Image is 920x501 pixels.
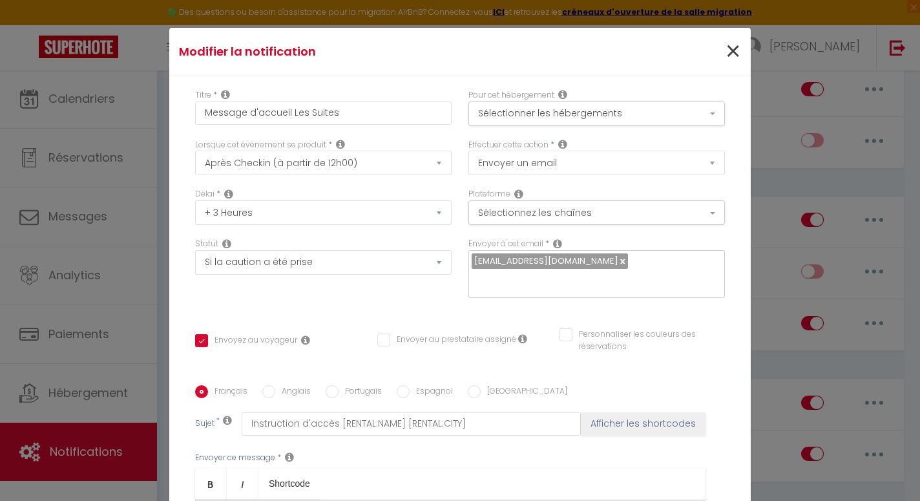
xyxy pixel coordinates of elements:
label: Statut [195,238,218,250]
button: Ouvrir le widget de chat LiveChat [10,5,49,44]
label: Lorsque cet événement se produit [195,139,326,151]
label: Envoyer ce message [195,452,275,464]
button: Sélectionner les hébergements [468,101,725,126]
label: Délai [195,188,214,200]
button: Close [725,38,741,66]
h4: Modifier la notification [179,43,548,61]
span: [EMAIL_ADDRESS][DOMAIN_NAME] [474,255,618,267]
button: Sélectionnez les chaînes [468,200,725,225]
label: Plateforme [468,188,510,200]
label: Anglais [275,385,311,400]
i: Action Type [558,139,567,149]
span: × [725,32,741,71]
label: Français [208,385,247,400]
label: Effectuer cette action [468,139,549,151]
label: Titre [195,89,211,101]
label: [GEOGRAPHIC_DATA] [481,385,567,400]
label: Pour cet hébergement [468,89,554,101]
i: This Rental [558,89,567,100]
a: Shortcode [258,468,320,499]
i: Title [221,89,230,100]
i: Recipient [553,239,562,249]
a: Italic [227,468,258,499]
label: Espagnol [410,385,453,400]
label: Envoyer à cet email [468,238,543,250]
i: Message [285,452,294,462]
i: Action Time [224,189,233,199]
i: Action Channel [514,189,523,199]
a: Bold [195,468,227,499]
i: Booking status [222,239,231,249]
i: Event Occur [336,139,345,149]
label: Portugais [339,385,382,400]
i: Subject [223,415,232,425]
label: Sujet [195,418,214,431]
i: Envoyer au prestataire si il est assigné [518,334,527,344]
i: Envoyer au voyageur [301,335,310,345]
button: Afficher les shortcodes [581,412,706,436]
